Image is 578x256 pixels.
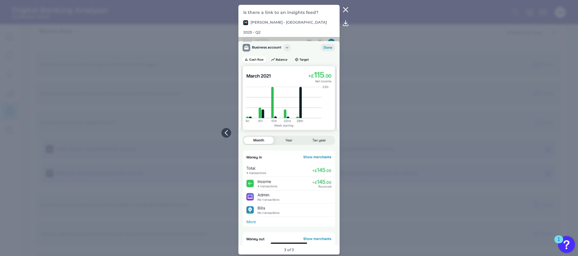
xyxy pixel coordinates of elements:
p: 2025 - Q2 [243,30,261,34]
p: Is there a link to an insights feed? [243,10,335,15]
div: 1 [557,239,560,247]
img: Monzo [243,20,248,25]
img: Monzo-Q2-2025-SME-6812-001.png [238,37,340,245]
footer: 3 of 3 [282,245,296,254]
button: Open Resource Center, 1 new notification [558,236,575,253]
p: [PERSON_NAME] - [GEOGRAPHIC_DATA] [243,20,327,25]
